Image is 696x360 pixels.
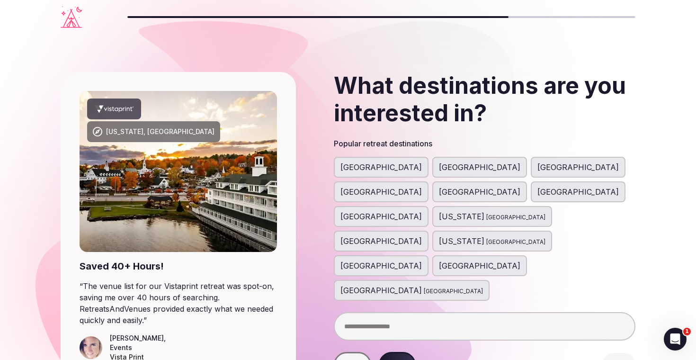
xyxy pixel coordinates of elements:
span: [GEOGRAPHIC_DATA] [537,186,619,198]
span: [GEOGRAPHIC_DATA] [340,260,422,271]
span: [GEOGRAPHIC_DATA] [537,162,619,173]
img: Hannah Linder [80,336,102,359]
span: [GEOGRAPHIC_DATA] [439,162,520,173]
span: [US_STATE] [439,211,484,222]
img: New Hampshire, USA [80,91,277,252]
span: [GEOGRAPHIC_DATA] [340,285,422,296]
div: [US_STATE], [GEOGRAPHIC_DATA] [106,127,214,136]
a: Visit the homepage [61,6,82,28]
iframe: Intercom live chat [664,328,687,351]
span: [GEOGRAPHIC_DATA] [340,162,422,173]
blockquote: “ The venue list for our Vistaprint retreat was spot-on, saving me over 40 hours of searching. Re... [80,280,277,326]
span: [GEOGRAPHIC_DATA] [340,235,422,247]
span: [US_STATE] [439,235,484,247]
span: [GEOGRAPHIC_DATA] [486,237,545,247]
h2: What destinations are you interested in? [334,72,636,126]
svg: Vistaprint company logo [95,104,134,114]
span: [GEOGRAPHIC_DATA] [486,213,545,222]
span: [GEOGRAPHIC_DATA] [424,287,483,296]
cite: [PERSON_NAME] [110,334,164,342]
span: [GEOGRAPHIC_DATA] [439,260,520,271]
span: 1 [683,328,691,335]
div: Events [110,343,166,352]
span: [GEOGRAPHIC_DATA] [439,186,520,198]
span: [GEOGRAPHIC_DATA] [340,211,422,222]
h3: Popular retreat destinations [334,138,636,149]
span: [GEOGRAPHIC_DATA] [340,186,422,198]
div: Saved 40+ Hours! [80,260,277,273]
